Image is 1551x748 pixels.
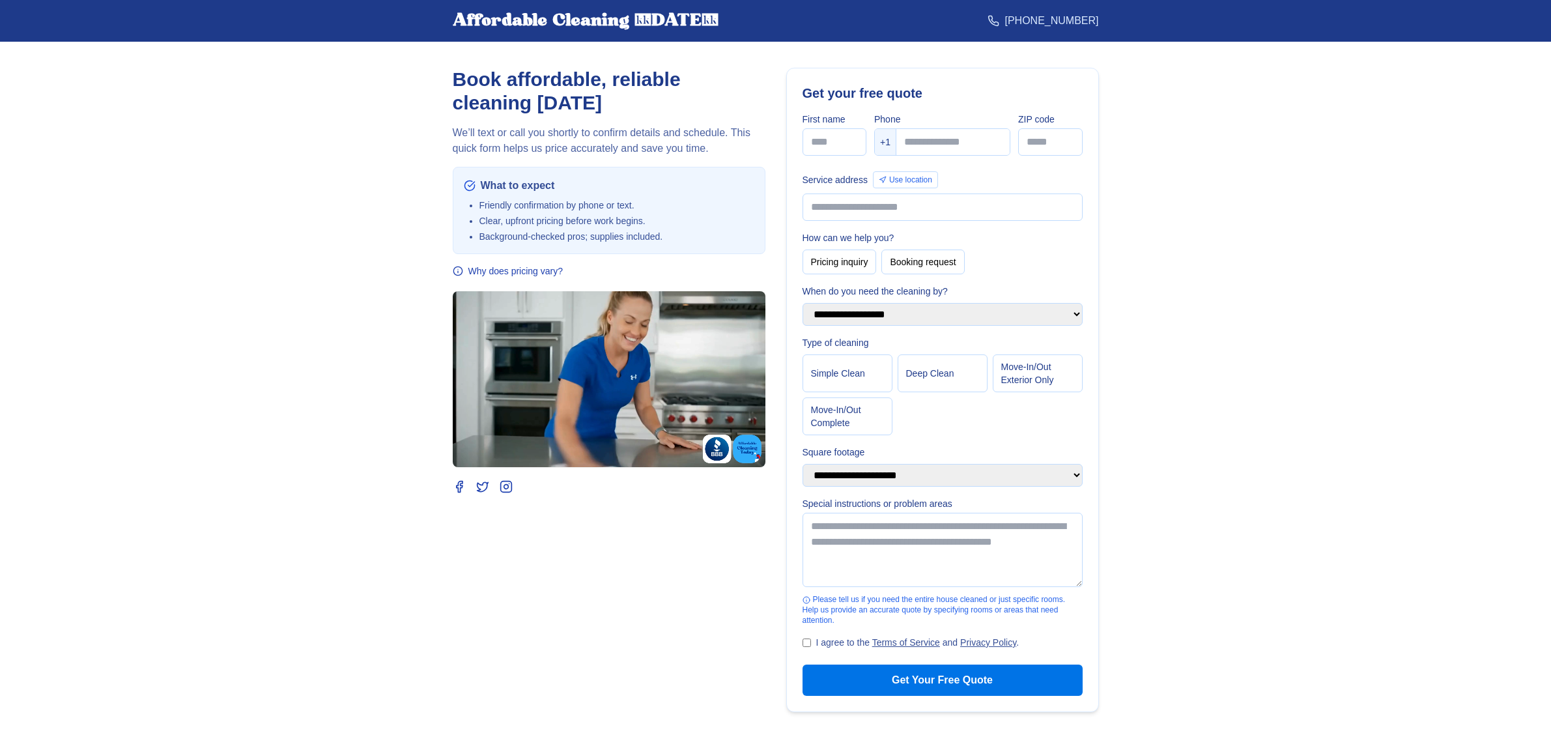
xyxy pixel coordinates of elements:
button: Why does pricing vary? [453,265,563,278]
a: Privacy Policy [960,637,1016,648]
h2: Get your free quote [803,84,1083,102]
button: Simple Clean [803,354,892,392]
label: Phone [874,113,1010,126]
label: Special instructions or problem areas [803,497,1083,510]
button: Use location [873,171,938,188]
label: How can we help you? [803,231,1083,244]
div: +1 [875,129,896,155]
label: When do you need the cleaning by? [803,285,1083,298]
a: Twitter [476,480,489,493]
label: Service address [803,173,868,186]
button: Move‑In/Out Complete [803,397,892,435]
a: Terms of Service [872,637,940,648]
button: Get Your Free Quote [803,665,1083,696]
li: Background‑checked pros; supplies included. [479,230,754,243]
a: Facebook [453,480,466,493]
li: Clear, upfront pricing before work begins. [479,214,754,227]
label: Square footage [803,446,1083,459]
button: Booking request [881,250,964,274]
button: Pricing inquiry [803,250,877,274]
a: Instagram [500,480,513,493]
button: Move‑In/Out Exterior Only [993,354,1083,392]
label: First name [803,113,867,126]
h1: Book affordable, reliable cleaning [DATE] [453,68,765,115]
label: ZIP code [1018,113,1083,126]
div: Affordable Cleaning [DATE] [453,10,719,31]
p: We’ll text or call you shortly to confirm details and schedule. This quick form helps us price ac... [453,125,765,156]
button: Deep Clean [898,354,988,392]
label: I agree to the and . [816,636,1019,649]
a: [PHONE_NUMBER] [988,13,1098,29]
li: Friendly confirmation by phone or text. [479,199,754,212]
label: Type of cleaning [803,336,1083,349]
span: What to expect [481,178,555,194]
div: Please tell us if you need the entire house cleaned or just specific rooms. Help us provide an ac... [803,594,1083,626]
